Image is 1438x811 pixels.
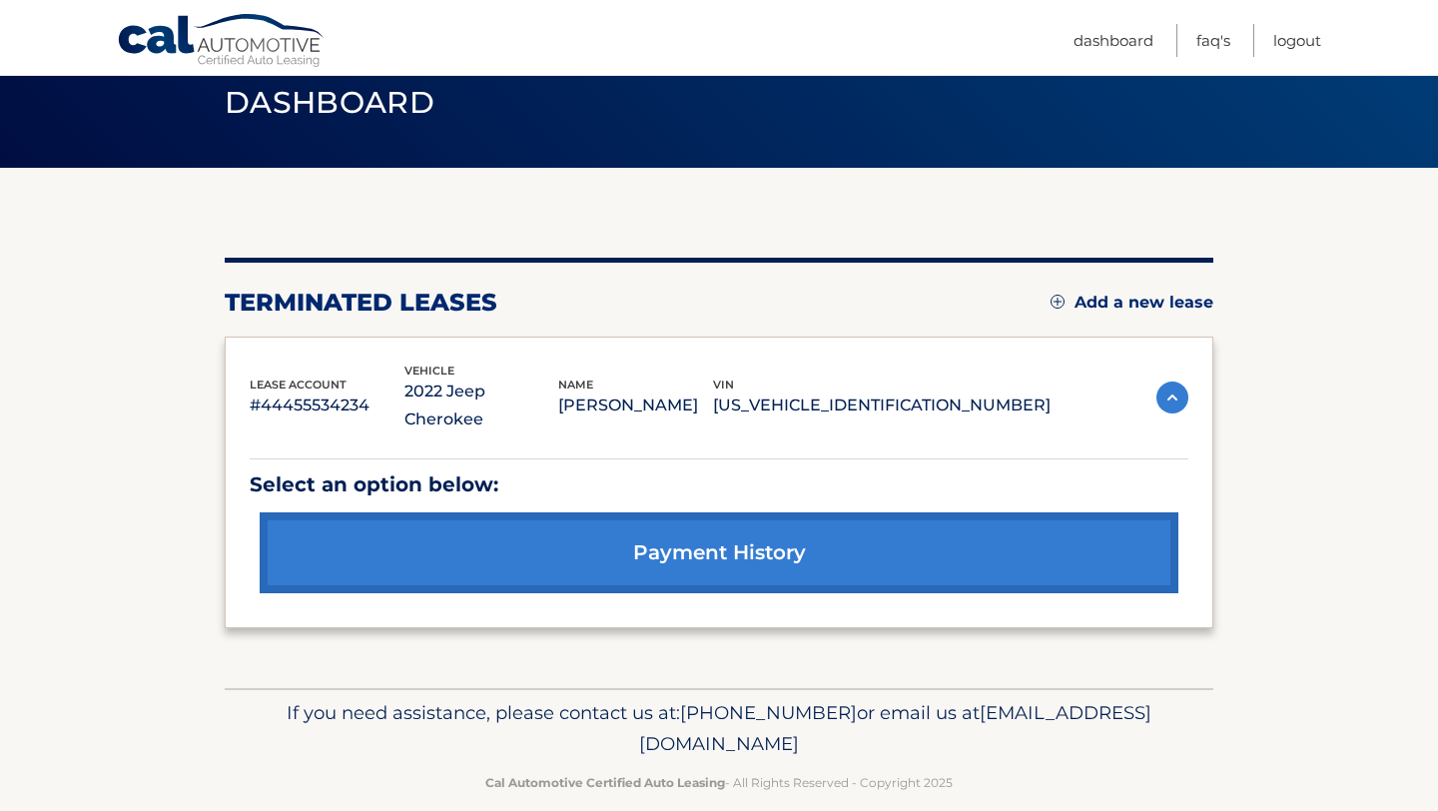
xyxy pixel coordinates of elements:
[713,378,734,392] span: vin
[680,701,857,724] span: [PHONE_NUMBER]
[713,392,1051,419] p: [US_VEHICLE_IDENTIFICATION_NUMBER]
[485,775,725,790] strong: Cal Automotive Certified Auto Leasing
[250,378,347,392] span: lease account
[250,467,1188,502] p: Select an option below:
[1051,293,1213,313] a: Add a new lease
[1074,24,1153,57] a: Dashboard
[238,772,1200,793] p: - All Rights Reserved - Copyright 2025
[1156,382,1188,413] img: accordion-active.svg
[238,697,1200,761] p: If you need assistance, please contact us at: or email us at
[117,13,327,71] a: Cal Automotive
[225,288,497,318] h2: terminated leases
[1196,24,1230,57] a: FAQ's
[250,392,404,419] p: #44455534234
[260,512,1178,593] a: payment history
[558,392,713,419] p: [PERSON_NAME]
[1273,24,1321,57] a: Logout
[225,84,434,121] span: Dashboard
[404,364,454,378] span: vehicle
[1051,295,1065,309] img: add.svg
[404,378,559,433] p: 2022 Jeep Cherokee
[558,378,593,392] span: name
